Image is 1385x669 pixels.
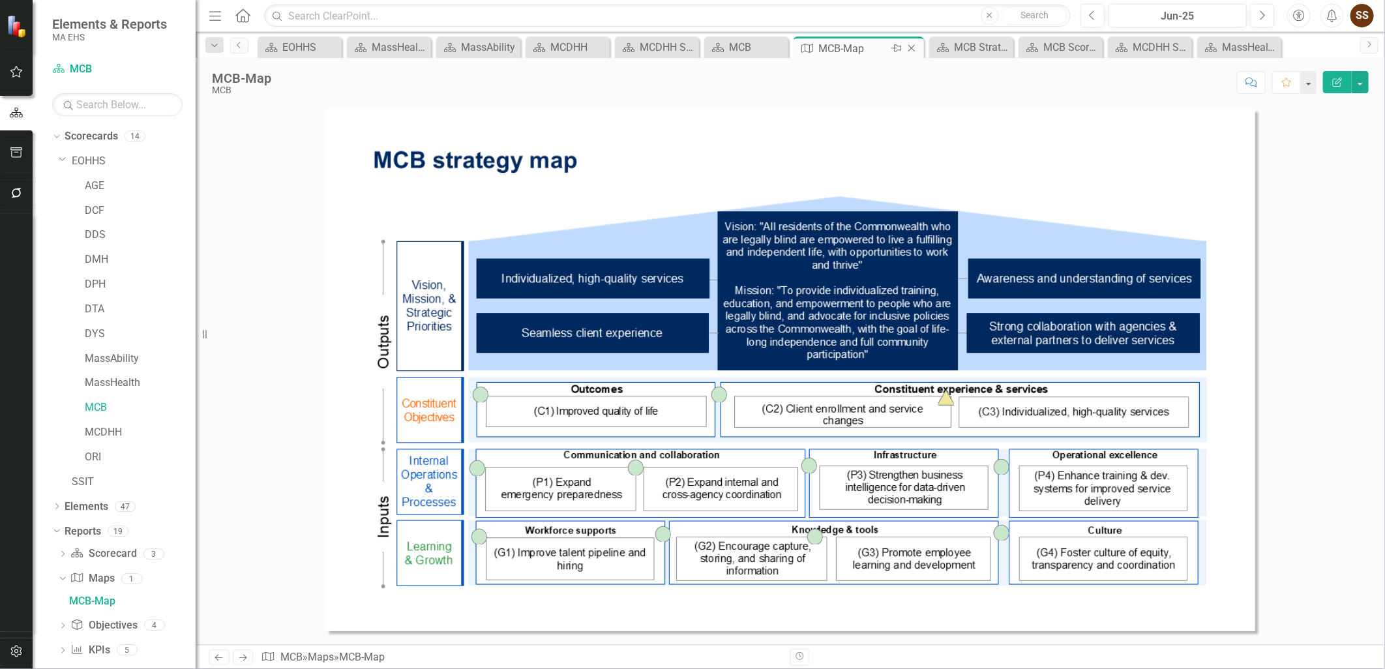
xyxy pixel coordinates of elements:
[70,618,137,633] a: Objectives
[1002,7,1067,25] button: Search
[282,39,338,55] div: EOHHS
[85,425,196,440] a: MCDHH
[938,390,954,406] img: C3. Individualized, high-quality services
[85,228,196,243] a: DDS
[280,651,303,663] a: MCB
[70,571,114,586] a: Maps
[954,39,1010,55] div: MCB Strategy Highlights
[372,39,428,55] div: MassHealth Strategy Highlights
[473,387,488,402] img: C1. Improved quality of life
[108,526,128,537] div: 19
[618,39,696,55] a: MCDHH Scorecard
[994,459,1009,475] img: P4. Enhance training and development systems for improved service delivery
[1113,8,1242,24] div: Jun-25
[471,529,487,544] img: G1. Improve talent pipeline hiring to ensure MCB has the right people and skills
[72,154,196,169] a: EOHHS
[640,39,696,55] div: MCDHH Scorecard
[439,39,517,55] a: MassAbility
[212,85,1224,95] div: MCB
[212,71,1224,85] div: MCB-Map
[550,39,606,55] div: MCDHH
[85,400,196,415] a: MCB
[469,460,485,476] img: P1. Expand emergency preparedness
[85,277,196,292] a: DPH
[144,620,165,631] div: 4
[52,93,183,116] input: Search Below...
[807,529,823,544] img: G3. Promote employee learning and development
[818,40,888,57] div: MCB-Map
[308,651,334,663] a: Maps
[143,548,164,559] div: 3
[115,501,136,512] div: 47
[125,131,145,142] div: 14
[121,573,142,584] div: 1
[261,39,338,55] a: EOHHS
[325,108,1255,631] img: MCB-Map
[707,39,785,55] a: MCB
[52,32,167,42] small: MA EHS
[628,460,644,475] img: P2. Expand internal and external collaboration to streamline service access and provide coordinat...
[261,650,781,665] div: » »
[85,179,196,194] a: AGE
[66,591,196,612] a: MCB-Map
[711,387,727,402] img: C2. Client enrollment and service satisfaction
[85,203,196,218] a: DCF
[1109,4,1247,27] button: Jun-25
[461,39,517,55] div: MassAbility
[70,643,110,658] a: KPIs
[1200,39,1278,55] a: MassHealth
[339,651,385,663] div: MCB-Map
[52,62,183,77] a: MCB
[85,376,196,391] a: MassHealth
[350,39,428,55] a: MassHealth Strategy Highlights
[1020,10,1049,20] span: Search
[994,525,1009,541] img: G4. Foster culture of equity, transparency, and coordination
[1111,39,1189,55] a: MCDHH Strategy Highlights
[7,14,29,37] img: ClearPoint Strategy
[52,16,167,32] span: Elements & Reports
[70,546,136,561] a: Scorecard
[65,499,108,514] a: Elements
[729,39,785,55] div: MCB
[65,129,118,144] a: Scorecards
[85,351,196,366] a: MassAbility
[85,327,196,342] a: DYS
[1043,39,1099,55] div: MCB Scorecard
[264,5,1071,27] input: Search ClearPoint...
[1022,39,1099,55] a: MCB Scorecard
[932,39,1010,55] a: MCB Strategy Highlights
[1350,4,1374,27] button: SS
[69,595,196,607] div: MCB-Map
[117,645,138,656] div: 5
[801,458,817,473] img: P3. Strengthen business intelligence to support decision-making, resourcing, and service quality
[1133,39,1189,55] div: MCDHH Strategy Highlights
[1222,39,1278,55] div: MassHealth
[85,252,196,267] a: DMH
[85,450,196,465] a: ORI
[655,526,671,542] img: G2. Encourage the capture, storage, & sharing of information
[85,302,196,317] a: DTA
[65,524,101,539] a: Reports
[72,475,196,490] a: SSIT
[529,39,606,55] a: MCDHH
